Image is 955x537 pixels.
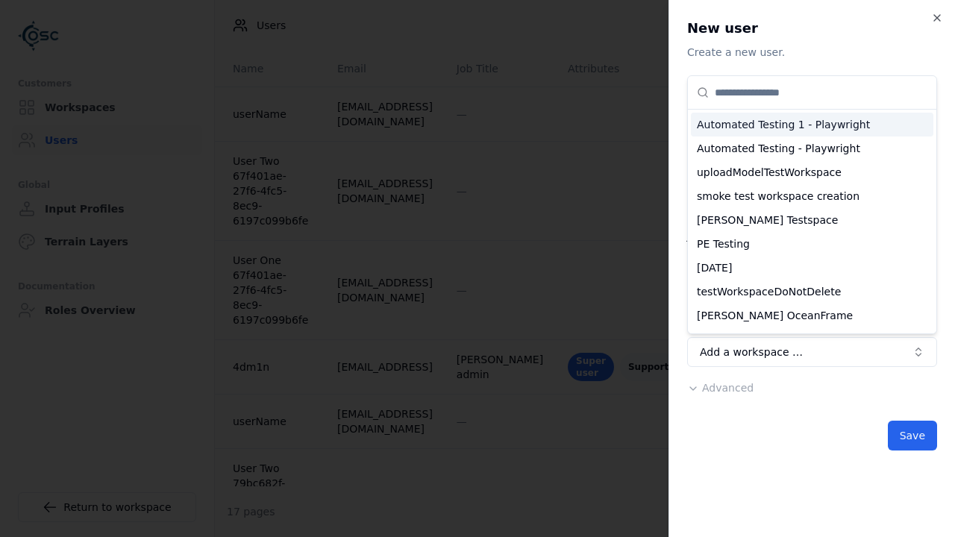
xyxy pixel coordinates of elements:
[691,232,933,256] div: PE Testing
[688,110,936,333] div: Suggestions
[691,160,933,184] div: uploadModelTestWorkspace
[691,280,933,304] div: testWorkspaceDoNotDelete
[691,208,933,232] div: [PERSON_NAME] Testspace
[691,136,933,160] div: Automated Testing - Playwright
[691,184,933,208] div: smoke test workspace creation
[691,256,933,280] div: [DATE]
[691,304,933,327] div: [PERSON_NAME] OceanFrame
[691,113,933,136] div: Automated Testing 1 - Playwright
[691,327,933,351] div: usama test 4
